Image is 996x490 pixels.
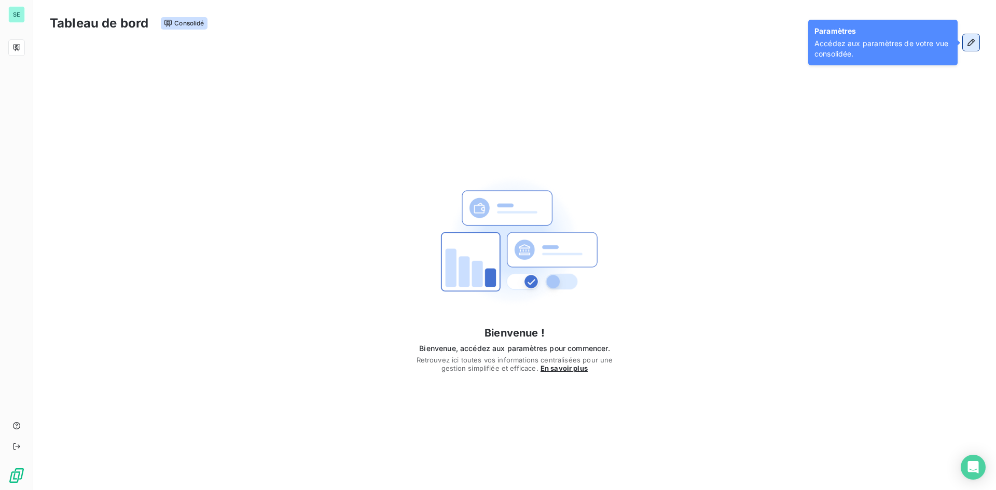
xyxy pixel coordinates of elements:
[415,356,614,372] span: Retrouvez ici toutes vos informations centralisées pour une gestion simplifiée et efficace.
[541,364,588,372] span: En savoir plus
[432,159,598,325] img: First time
[8,6,25,23] div: SE
[415,343,614,354] span: Bienvenue, accédez aux paramètres pour commencer.
[415,325,614,341] h4: Bienvenue !
[161,17,207,30] span: Consolidé
[50,14,148,33] h3: Tableau de bord
[814,26,951,38] span: Paramètres
[961,455,986,480] div: Open Intercom Messenger
[814,38,951,59] span: Accédez aux paramètres de votre vue consolidée.
[8,467,25,484] img: Logo LeanPay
